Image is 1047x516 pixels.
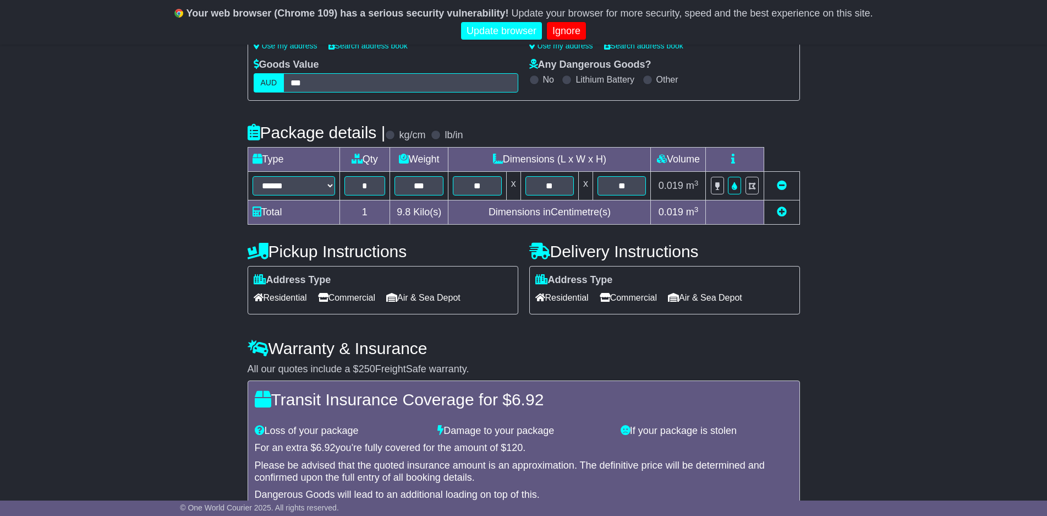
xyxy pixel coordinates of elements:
span: Air & Sea Depot [668,289,742,306]
span: m [686,207,699,218]
div: For an extra $ you're fully covered for the amount of $ . [255,442,793,454]
label: AUD [254,73,284,93]
h4: Transit Insurance Coverage for $ [255,390,793,409]
span: Commercial [600,289,657,306]
a: Remove this item [777,180,787,191]
span: Air & Sea Depot [386,289,461,306]
div: If your package is stolen [615,425,798,437]
h4: Delivery Instructions [529,242,800,260]
span: Residential [535,289,589,306]
td: x [579,172,593,200]
label: lb/in [445,129,463,142]
a: Search address book [604,41,683,50]
span: Commercial [318,289,375,306]
div: All our quotes include a $ FreightSafe warranty. [248,363,800,376]
td: Dimensions (L x W x H) [448,148,651,172]
span: 9.8 [397,207,410,218]
span: 250 [359,363,375,374]
td: Dimensions in Centimetre(s) [448,200,651,225]
sup: 3 [694,205,699,214]
td: Volume [651,148,706,172]
span: © One World Courier 2025. All rights reserved. [180,503,339,512]
sup: 3 [694,179,699,187]
b: Your web browser (Chrome 109) has a serious security vulnerability! [187,8,509,19]
span: 0.019 [659,180,683,191]
div: Please be advised that the quoted insurance amount is an approximation. The definitive price will... [255,460,793,484]
h4: Package details | [248,123,386,142]
label: Other [656,74,678,85]
label: Address Type [535,274,613,286]
td: Weight [390,148,448,172]
label: No [543,74,554,85]
td: x [506,172,520,200]
label: Lithium Battery [575,74,634,85]
h4: Pickup Instructions [248,242,518,260]
a: Use my address [529,41,593,50]
label: Any Dangerous Goods? [529,59,651,71]
div: Loss of your package [249,425,432,437]
label: kg/cm [399,129,425,142]
span: 0.019 [659,207,683,218]
a: Update browser [461,22,542,40]
a: Add new item [777,207,787,218]
span: 120 [506,442,523,453]
label: Goods Value [254,59,319,71]
a: Search address book [328,41,408,50]
span: Residential [254,289,307,306]
a: Ignore [547,22,586,40]
div: Dangerous Goods will lead to an additional loading on top of this. [255,489,793,501]
span: Update your browser for more security, speed and the best experience on this site. [511,8,873,19]
td: Kilo(s) [390,200,448,225]
span: 6.92 [316,442,336,453]
h4: Warranty & Insurance [248,339,800,357]
td: 1 [339,200,390,225]
label: Address Type [254,274,331,286]
div: Damage to your package [432,425,615,437]
td: Total [248,200,339,225]
a: Use my address [254,41,317,50]
span: m [686,180,699,191]
span: 6.92 [512,390,544,409]
td: Type [248,148,339,172]
td: Qty [339,148,390,172]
